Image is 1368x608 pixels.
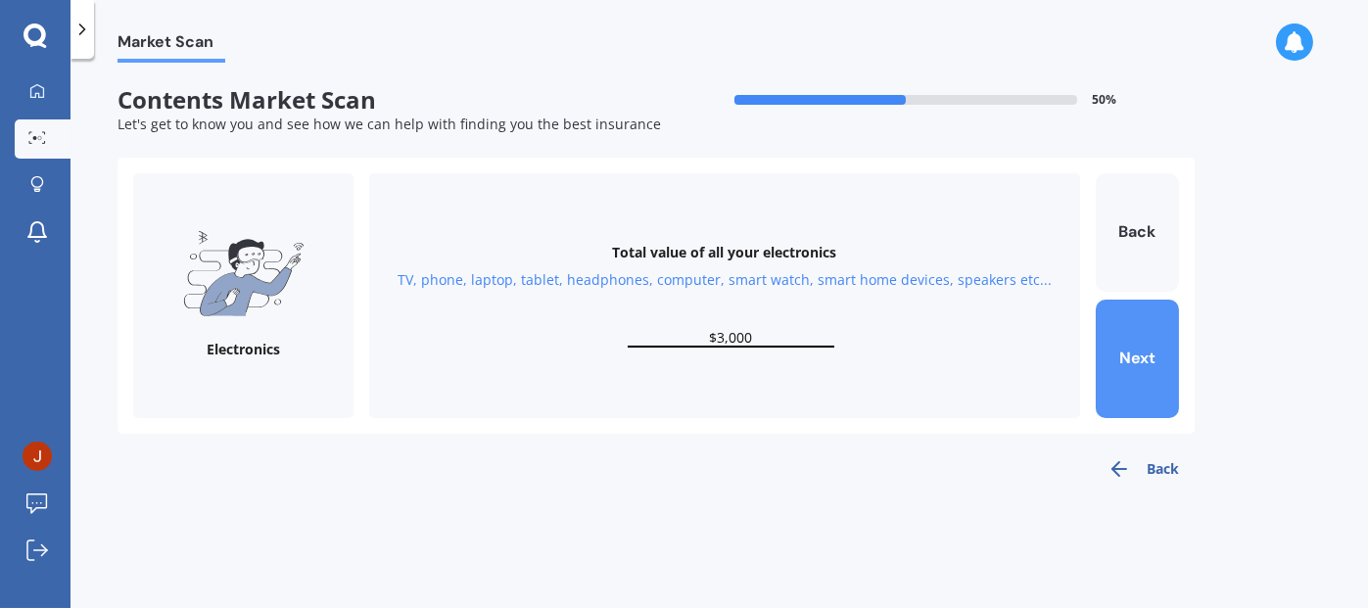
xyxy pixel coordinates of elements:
[1096,173,1179,292] button: Back
[1092,449,1195,489] button: Back
[613,243,837,262] div: Total value of all your electronics
[23,442,52,471] img: ACg8ocIWhqSKTKww2NwEbxmddA7tzdQXblyTbP7-j-2aEJmA_IPFCA=s96-c
[207,340,280,359] div: Electronics
[183,231,305,316] img: Electronics
[118,86,656,115] span: Contents Market Scan
[1093,93,1117,107] span: 50 %
[1096,300,1179,418] button: Next
[118,32,225,59] span: Market Scan
[118,115,661,133] span: Let's get to know you and see how we can help with finding you the best insurance
[398,270,1052,290] div: TV, phone, laptop, tablet, headphones, computer, smart watch, smart home devices, speakers etc...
